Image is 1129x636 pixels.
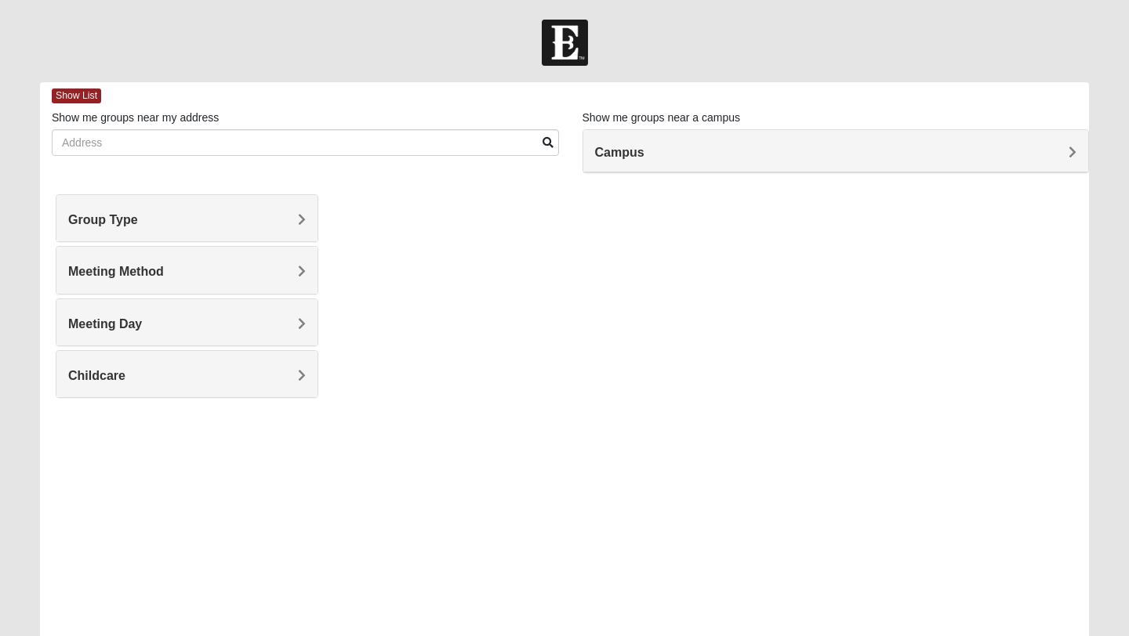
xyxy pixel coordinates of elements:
span: Campus [595,146,644,159]
img: Church of Eleven22 Logo [542,20,588,66]
div: Meeting Method [56,247,318,293]
span: Meeting Method [68,265,164,278]
span: Childcare [68,369,125,382]
input: Address [52,129,559,156]
span: Group Type [68,213,138,226]
div: Childcare [56,351,318,397]
div: Campus [583,130,1089,172]
span: Show List [52,89,101,103]
div: Group Type [56,195,318,241]
span: Meeting Day [68,317,142,331]
div: Meeting Day [56,299,318,345]
label: Show me groups near my address [52,110,219,125]
label: Show me groups near a campus [583,110,741,125]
